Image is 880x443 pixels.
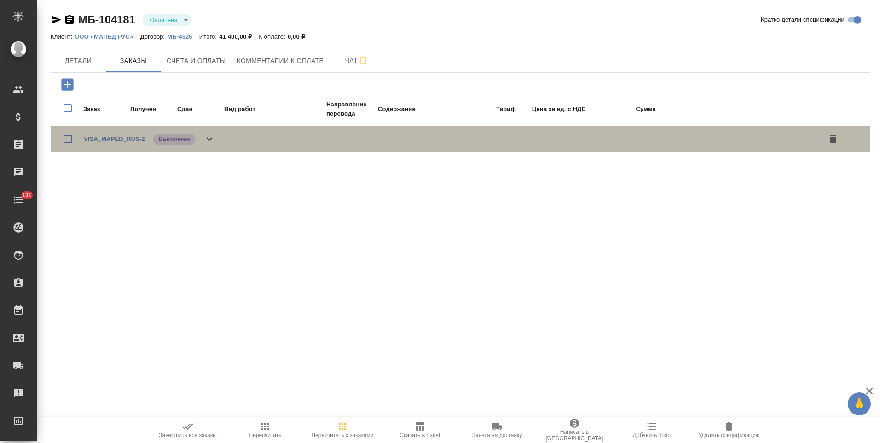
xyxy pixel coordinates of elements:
[761,15,845,24] span: Кратко детали спецификации
[147,16,180,24] button: Оплачена
[75,32,140,40] a: ООО «МАПЕД РУС»
[51,33,75,40] p: Клиент:
[167,32,199,40] a: МБ-4526
[167,33,199,40] p: МБ-4526
[17,191,37,200] span: 131
[140,33,168,40] p: Договор:
[848,392,871,415] button: 🙏
[56,55,100,67] span: Детали
[851,394,867,414] span: 🙏
[51,14,62,25] button: Скопировать ссылку для ЯМессенджера
[237,55,324,67] span: Комментарии к оплате
[326,99,376,119] td: Направление перевода
[78,13,135,26] a: МБ-104181
[2,188,35,211] a: 131
[377,99,451,119] td: Содержание
[51,126,870,152] div: VISA_MAPED_RUS-2Выполнен
[64,14,75,25] button: Скопировать ссылку
[517,99,586,119] td: Цена за ед. с НДС
[75,33,140,40] p: ООО «МАПЕД РУС»
[288,33,312,40] p: 0,00 ₽
[111,55,156,67] span: Заказы
[130,99,176,119] td: Получен
[83,99,129,119] td: Заказ
[167,55,226,67] span: Счета и оплаты
[358,55,369,66] svg: Подписаться
[199,33,219,40] p: Итого:
[452,99,516,119] td: Тариф
[219,33,259,40] p: 41 400,00 ₽
[335,55,379,66] span: Чат
[143,14,191,26] div: Оплачена
[84,135,145,142] a: VISA_MAPED_RUS-2
[159,134,190,144] p: Выполнен
[224,99,325,119] td: Вид работ
[177,99,223,119] td: Сдан
[587,99,656,119] td: Сумма
[55,75,80,94] button: Добавить заказ
[259,33,288,40] p: К оплате:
